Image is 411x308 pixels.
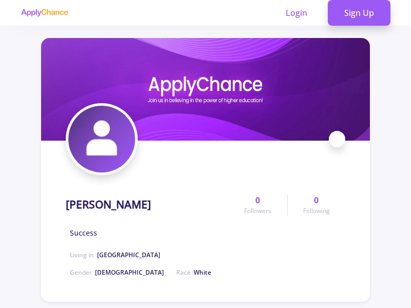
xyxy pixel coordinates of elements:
h1: [PERSON_NAME] [66,198,151,211]
span: 0 [255,194,260,206]
span: Success [70,227,97,238]
span: White [194,268,211,277]
span: Living in : [70,251,160,259]
span: Followers [244,206,271,216]
span: Following [303,206,330,216]
span: 0 [314,194,319,206]
a: 0Followers [229,194,287,216]
img: Maryam Karimicover image [41,38,370,141]
a: 0Following [287,194,345,216]
span: Gender : [70,268,164,277]
span: Race : [176,268,211,277]
span: [DEMOGRAPHIC_DATA] [95,268,164,277]
img: Maryam Karimiavatar [68,106,135,172]
img: applychance logo text only [21,9,68,17]
span: [GEOGRAPHIC_DATA] [97,251,160,259]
